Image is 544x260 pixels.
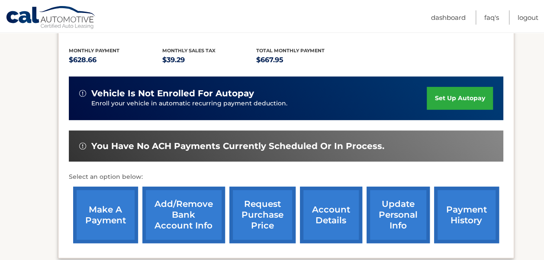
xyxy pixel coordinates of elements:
a: payment history [434,187,499,243]
span: Monthly Payment [69,48,119,54]
a: update personal info [367,187,430,243]
p: Enroll your vehicle in automatic recurring payment deduction. [91,99,427,108]
a: FAQ's [484,10,499,25]
p: Select an option below: [69,172,503,182]
span: Monthly sales Tax [162,48,216,54]
a: Cal Automotive [6,6,97,31]
p: $667.95 [256,54,350,66]
img: alert-white.svg [79,90,86,97]
p: $39.29 [162,54,256,66]
a: set up autopay [427,87,492,110]
span: Total Monthly Payment [256,48,325,54]
p: $628.66 [69,54,163,66]
a: account details [300,187,362,243]
a: request purchase price [229,187,296,243]
span: You have no ACH payments currently scheduled or in process. [91,141,384,152]
img: alert-white.svg [79,143,86,149]
a: Add/Remove bank account info [142,187,225,243]
a: Logout [518,10,538,25]
a: make a payment [73,187,138,243]
a: Dashboard [431,10,466,25]
span: vehicle is not enrolled for autopay [91,88,254,99]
